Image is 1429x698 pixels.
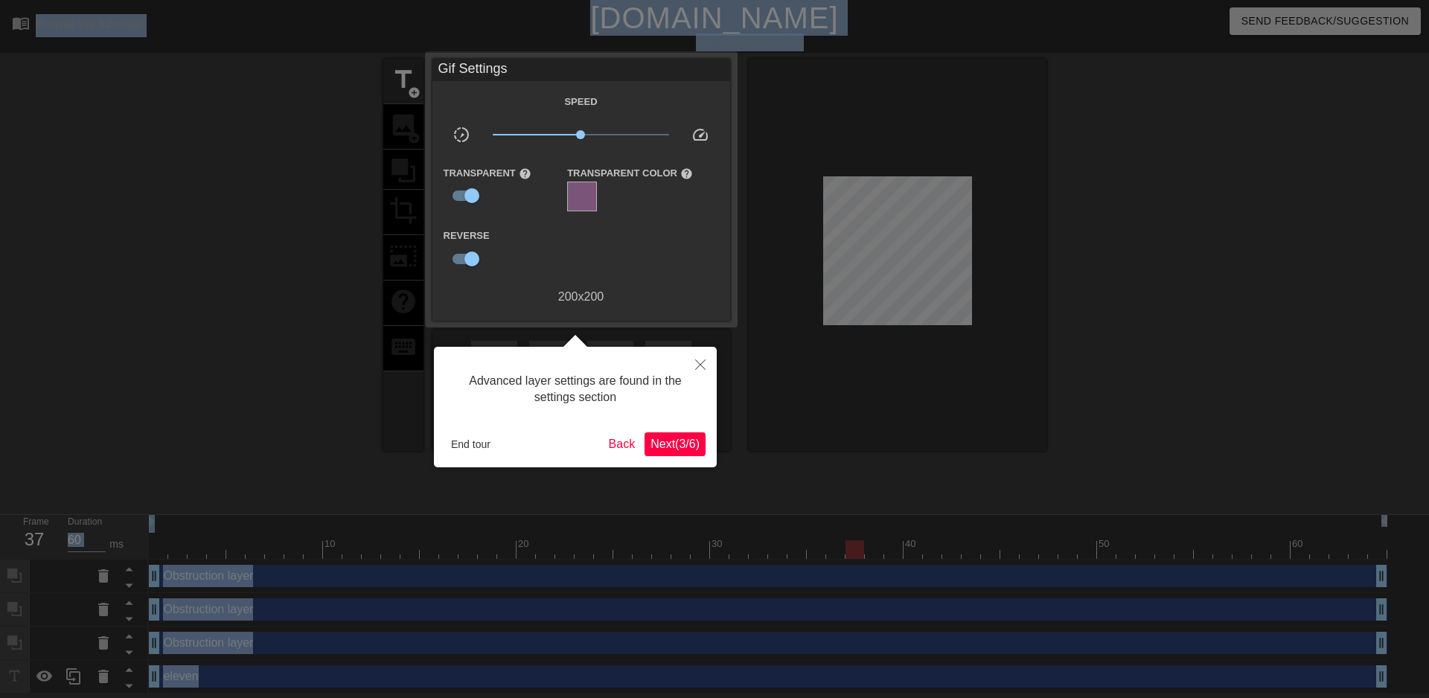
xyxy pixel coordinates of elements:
button: Close [684,347,717,381]
span: Next ( 3 / 6 ) [650,438,700,450]
div: Advanced layer settings are found in the settings section [445,358,706,421]
button: Back [603,432,642,456]
button: Next [645,432,706,456]
button: End tour [445,433,496,455]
